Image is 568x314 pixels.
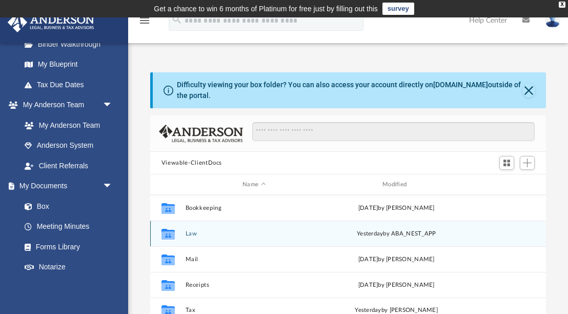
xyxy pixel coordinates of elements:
[14,217,123,237] a: Meeting Minutes
[14,54,123,75] a: My Blueprint
[171,14,182,25] i: search
[14,135,123,156] a: Anderson System
[138,19,151,27] a: menu
[14,257,123,278] a: Notarize
[103,277,123,298] span: arrow_drop_down
[470,180,541,189] div: id
[14,115,118,135] a: My Anderson Team
[328,255,465,264] div: [DATE] by [PERSON_NAME]
[5,12,97,32] img: Anderson Advisors Platinum Portal
[7,176,123,197] a: My Documentsarrow_drop_down
[185,230,323,237] button: Law
[499,156,515,170] button: Switch to Grid View
[357,231,383,237] span: yesterday
[185,307,323,313] button: Tax
[14,237,118,257] a: Forms Library
[185,180,322,189] div: Name
[14,34,128,54] a: Binder Walkthrough
[185,205,323,211] button: Bookkeeping
[155,180,180,189] div: id
[177,80,522,101] div: Difficulty viewing your box folder? You can also access your account directly on outside of the p...
[520,156,535,170] button: Add
[382,3,414,15] a: survey
[328,204,465,213] div: [DATE] by [PERSON_NAME]
[328,229,465,239] div: by ABA_NEST_APP
[522,83,535,97] button: Close
[327,180,465,189] div: Modified
[559,2,565,8] div: close
[103,176,123,197] span: arrow_drop_down
[14,155,123,176] a: Client Referrals
[154,3,378,15] div: Get a chance to win 6 months of Platinum for free just by filling out this
[14,74,128,95] a: Tax Due Dates
[7,95,123,115] a: My Anderson Teamarrow_drop_down
[433,81,488,89] a: [DOMAIN_NAME]
[545,13,560,28] img: User Pic
[138,14,151,27] i: menu
[185,256,323,263] button: Mail
[7,277,123,298] a: Online Learningarrow_drop_down
[252,122,535,142] input: Search files and folders
[328,281,465,290] div: [DATE] by [PERSON_NAME]
[14,196,118,217] a: Box
[355,307,381,313] span: yesterday
[161,159,222,168] button: Viewable-ClientDocs
[185,282,323,288] button: Receipts
[103,95,123,116] span: arrow_drop_down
